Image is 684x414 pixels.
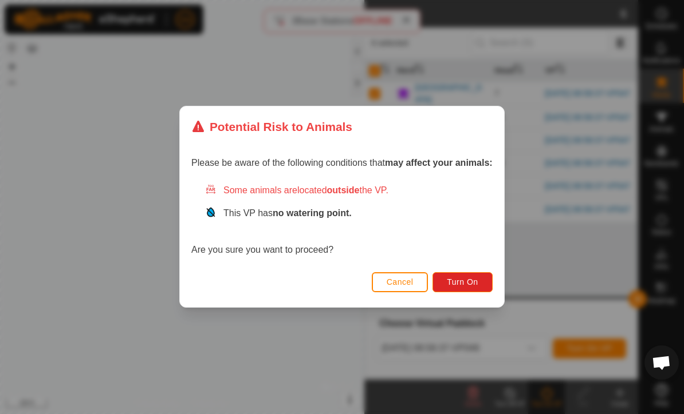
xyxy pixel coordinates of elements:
[273,209,352,218] strong: no watering point.
[372,272,429,292] button: Cancel
[327,186,360,196] strong: outside
[191,158,493,168] span: Please be aware of the following conditions that
[433,272,493,292] button: Turn On
[297,186,388,196] span: located the VP.
[387,278,414,287] span: Cancel
[447,278,478,287] span: Turn On
[385,158,493,168] strong: may affect your animals:
[191,184,493,257] div: Are you sure you want to proceed?
[644,345,679,380] div: Open chat
[191,118,352,136] div: Potential Risk to Animals
[223,209,352,218] span: This VP has
[205,184,493,198] div: Some animals are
